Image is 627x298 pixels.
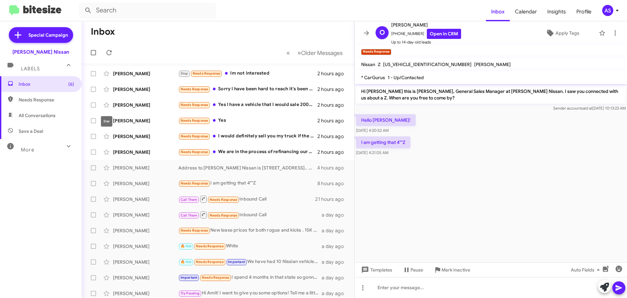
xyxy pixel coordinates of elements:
[19,128,43,134] span: Save a Deal
[196,260,224,264] span: Needs Response
[301,49,343,57] span: Older Messages
[113,243,178,250] div: [PERSON_NAME]
[486,2,510,21] a: Inbox
[391,29,461,39] span: [PHONE_NUMBER]
[113,102,178,108] div: [PERSON_NAME]
[228,260,245,264] span: Important
[317,133,349,140] div: 2 hours ago
[113,165,178,171] div: [PERSON_NAME]
[356,136,410,148] p: I am getting that 4""Z
[19,81,74,87] span: Inbox
[12,49,69,55] div: [PERSON_NAME] Nissan
[178,101,317,109] div: Yes I have a vehicle that I would sale 2008 Kia Rio
[181,71,188,76] span: Stop
[317,86,349,93] div: 2 hours ago
[597,5,620,16] button: AS
[355,264,397,276] button: Templates
[322,259,349,265] div: a day ago
[196,244,224,248] span: Needs Response
[181,134,208,138] span: Needs Response
[178,227,322,234] div: New lease prices for both rogue and kicks . 15K miles, $2500 down out the door price.
[113,212,178,218] div: [PERSON_NAME]
[178,148,317,156] div: We are in the process of refinancing our home so we must wait for now.
[113,133,178,140] div: [PERSON_NAME]
[286,49,290,57] span: «
[178,258,322,266] div: We have had 10 Nissian vehicles over these past 21 years but never have had to take a note as hig...
[356,114,416,126] p: Hello [PERSON_NAME]!
[297,49,301,57] span: »
[356,150,388,155] span: [DATE] 4:21:05 AM
[178,242,322,250] div: White
[442,264,470,276] span: Mark Inactive
[113,259,178,265] div: [PERSON_NAME]
[178,85,317,93] div: Sorry I have been hard to reach it's been a busy work month
[178,70,317,77] div: Im not interested
[542,2,571,21] a: Insights
[68,81,74,87] span: (6)
[474,61,511,67] span: [PERSON_NAME]
[317,149,349,155] div: 2 hours ago
[294,46,346,60] button: Next
[113,196,178,202] div: [PERSON_NAME]
[571,264,602,276] span: Auto Fields
[553,106,626,111] span: Sender account [DATE] 10:13:23 AM
[361,61,375,67] span: Nissan
[383,61,472,67] span: [US_VEHICLE_IDENTIFICATION_NUMBER]
[356,85,626,104] p: Hi [PERSON_NAME] this is [PERSON_NAME], General Sales Manager at [PERSON_NAME] Nissan. I saw you ...
[181,150,208,154] span: Needs Response
[178,165,317,171] div: Address to [PERSON_NAME] Nissan is [STREET_ADDRESS].. are you able to make it by [DATE] ?
[379,27,385,38] span: O
[581,106,592,111] span: said at
[181,275,198,280] span: Important
[113,274,178,281] div: [PERSON_NAME]
[602,5,613,16] div: AS
[181,228,208,233] span: Needs Response
[360,264,392,276] span: Templates
[193,71,220,76] span: Needs Response
[181,181,208,185] span: Needs Response
[101,116,112,127] div: Star
[391,21,461,29] span: [PERSON_NAME]
[21,147,34,153] span: More
[388,75,424,80] span: 1 - Up/Contacted
[178,132,317,140] div: I would definitely sell you my truck if the numbers make sense.
[181,291,200,295] span: Try Pausing
[178,289,322,297] div: Hi Amit! I want to give you some options! Tell me a little bit more of what you're looking for, a...
[181,198,198,202] span: Call Them
[28,32,68,38] span: Special Campaign
[181,213,198,218] span: Call Them
[178,117,317,124] div: Yes
[181,260,192,264] span: 🔥 Hot
[178,211,322,219] div: Inbound Call
[555,27,579,39] span: Apply Tags
[322,290,349,297] div: a day ago
[317,165,349,171] div: 4 hours ago
[113,117,178,124] div: [PERSON_NAME]
[428,264,475,276] button: Mark Inactive
[283,46,346,60] nav: Page navigation example
[322,274,349,281] div: a day ago
[113,227,178,234] div: [PERSON_NAME]
[113,290,178,297] div: [PERSON_NAME]
[361,49,391,55] small: Needs Response
[181,103,208,107] span: Needs Response
[113,86,178,93] div: [PERSON_NAME]
[317,102,349,108] div: 2 hours ago
[9,27,73,43] a: Special Campaign
[181,118,208,123] span: Needs Response
[361,75,385,80] span: * CarGurus
[181,87,208,91] span: Needs Response
[91,26,115,37] h1: Inbox
[181,244,192,248] span: 🔥 Hot
[317,180,349,187] div: 8 hours ago
[571,2,597,21] a: Profile
[19,112,56,119] span: All Conversations
[322,243,349,250] div: a day ago
[397,264,428,276] button: Pause
[315,196,349,202] div: 21 hours ago
[510,2,542,21] a: Calendar
[19,96,74,103] span: Needs Response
